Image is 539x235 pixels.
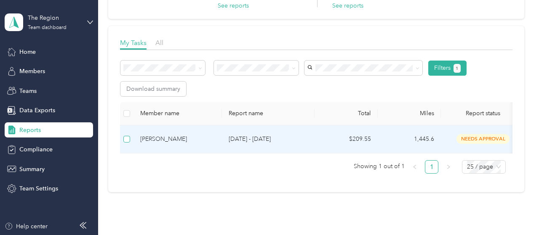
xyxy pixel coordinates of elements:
[315,125,378,153] td: $209.55
[19,165,45,174] span: Summary
[425,160,438,174] li: 1
[133,102,222,125] th: Member name
[378,125,441,153] td: 1,445.6
[19,126,41,135] span: Reports
[5,222,48,231] button: Help center
[19,87,37,95] span: Teams
[354,160,405,173] span: Showing 1 out of 1
[412,164,417,169] span: left
[384,110,434,117] div: Miles
[19,67,45,76] span: Members
[28,25,67,30] div: Team dashboard
[19,48,36,56] span: Home
[456,134,510,144] span: needs approval
[456,65,458,72] span: 1
[442,160,455,174] li: Next Page
[120,82,186,96] button: Download summary
[19,145,53,154] span: Compliance
[408,160,422,174] li: Previous Page
[229,135,308,144] p: [DATE] - [DATE]
[428,61,467,76] button: Filters1
[28,13,80,22] div: The Region
[332,1,363,10] button: See reports
[321,110,371,117] div: Total
[448,110,518,117] span: Report status
[467,161,501,173] span: 25 / page
[120,39,147,47] span: My Tasks
[454,64,461,73] button: 1
[222,102,315,125] th: Report name
[140,135,215,144] div: [PERSON_NAME]
[155,39,163,47] span: All
[446,164,451,169] span: right
[408,160,422,174] button: left
[19,184,58,193] span: Team Settings
[462,160,506,174] div: Page Size
[442,160,455,174] button: right
[218,1,249,10] button: See reports
[492,188,539,235] iframe: Everlance-gr Chat Button Frame
[425,161,438,173] a: 1
[140,110,215,117] div: Member name
[19,106,55,115] span: Data Exports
